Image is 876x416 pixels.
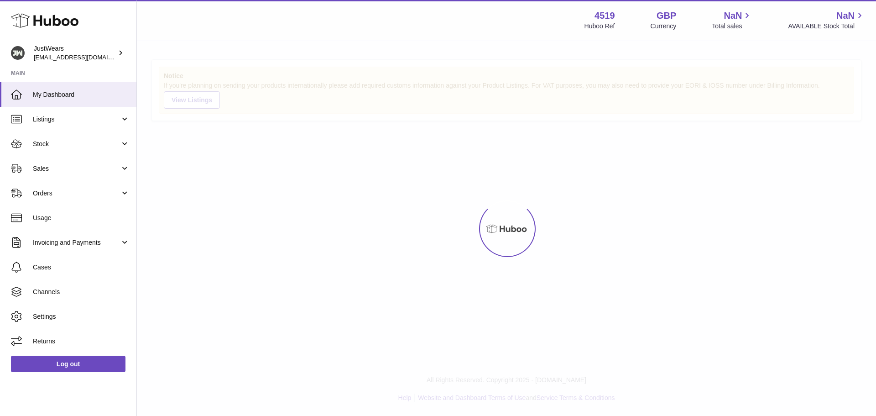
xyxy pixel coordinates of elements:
[33,337,130,346] span: Returns
[11,46,25,60] img: internalAdmin-4519@internal.huboo.com
[836,10,855,22] span: NaN
[724,10,742,22] span: NaN
[712,22,752,31] span: Total sales
[584,22,615,31] div: Huboo Ref
[33,238,120,247] span: Invoicing and Payments
[788,10,865,31] a: NaN AVAILABLE Stock Total
[33,214,130,222] span: Usage
[33,312,130,321] span: Settings
[33,288,130,296] span: Channels
[33,263,130,272] span: Cases
[657,10,676,22] strong: GBP
[33,164,120,173] span: Sales
[34,44,116,62] div: JustWears
[33,90,130,99] span: My Dashboard
[33,115,120,124] span: Listings
[33,189,120,198] span: Orders
[712,10,752,31] a: NaN Total sales
[34,53,134,61] span: [EMAIL_ADDRESS][DOMAIN_NAME]
[11,356,125,372] a: Log out
[33,140,120,148] span: Stock
[788,22,865,31] span: AVAILABLE Stock Total
[651,22,677,31] div: Currency
[594,10,615,22] strong: 4519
